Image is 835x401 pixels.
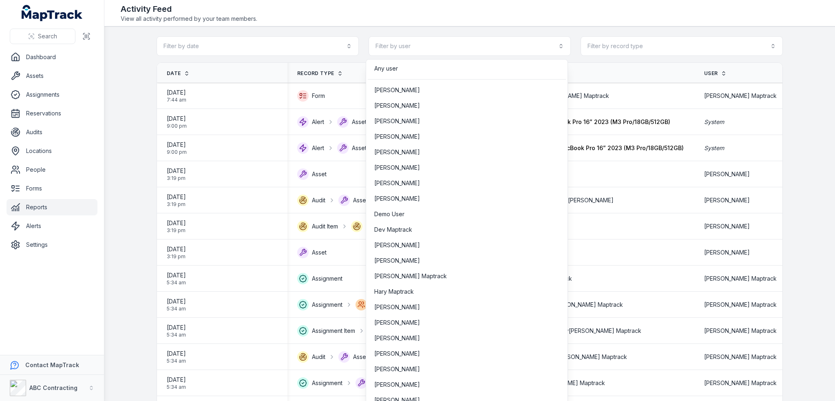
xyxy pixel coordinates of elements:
[374,303,420,311] span: [PERSON_NAME]
[374,210,404,218] span: Demo User
[374,179,420,187] span: [PERSON_NAME]
[374,226,412,234] span: Dev Maptrack
[374,272,447,280] span: [PERSON_NAME] Maptrack
[374,334,420,342] span: [PERSON_NAME]
[369,36,571,56] button: Filter by user
[374,195,420,203] span: [PERSON_NAME]
[374,102,420,110] span: [PERSON_NAME]
[374,164,420,172] span: [PERSON_NAME]
[374,319,420,327] span: [PERSON_NAME]
[374,257,420,265] span: [PERSON_NAME]
[374,350,420,358] span: [PERSON_NAME]
[374,86,420,94] span: [PERSON_NAME]
[374,241,420,249] span: [PERSON_NAME]
[374,117,420,125] span: [PERSON_NAME]
[374,365,420,373] span: [PERSON_NAME]
[374,133,420,141] span: [PERSON_NAME]
[374,148,420,156] span: [PERSON_NAME]
[374,288,414,296] span: Hary Maptrack
[374,381,420,389] span: [PERSON_NAME]
[374,64,398,73] span: Any user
